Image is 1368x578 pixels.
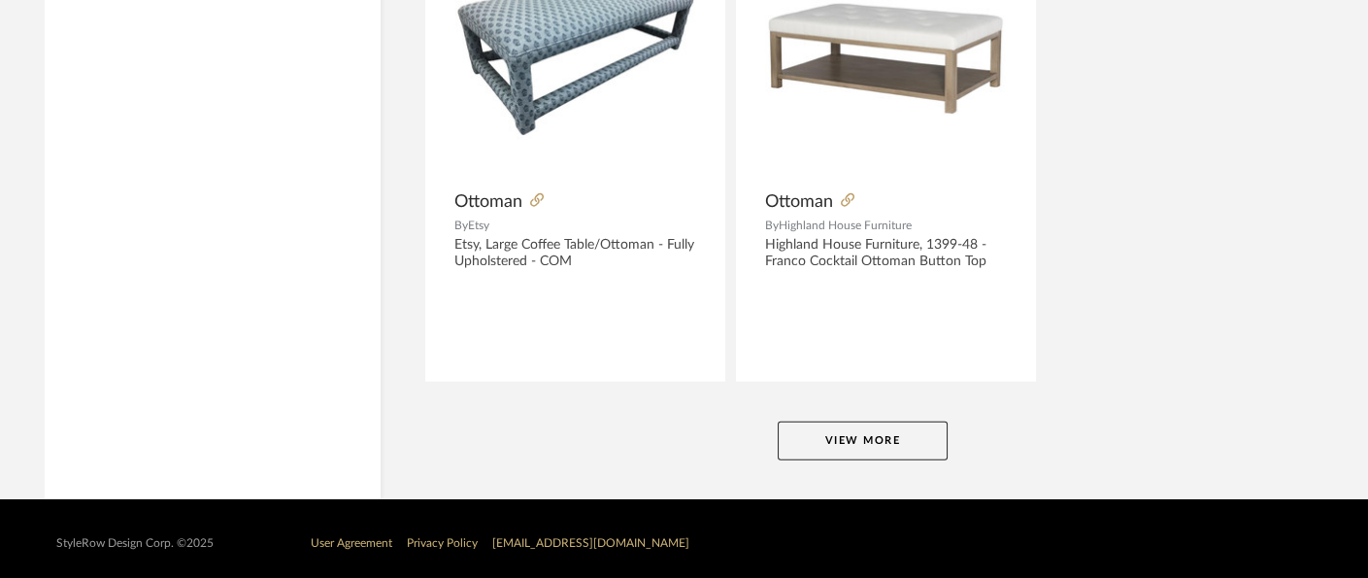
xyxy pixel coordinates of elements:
span: Etsy [468,220,489,231]
span: Ottoman [765,191,833,213]
div: Etsy, Large Coffee Table/Ottoman - Fully Upholstered - COM [454,237,696,270]
span: Highland House Furniture [779,220,912,231]
button: View More [778,422,948,460]
div: Highland House Furniture, 1399-48 - Franco Cocktail Ottoman Button Top [765,237,1007,270]
div: StyleRow Design Corp. ©2025 [56,536,214,551]
span: By [454,220,468,231]
a: [EMAIL_ADDRESS][DOMAIN_NAME] [492,537,689,549]
a: Privacy Policy [407,537,478,549]
a: User Agreement [311,537,392,549]
span: Ottoman [454,191,522,213]
span: By [765,220,779,231]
